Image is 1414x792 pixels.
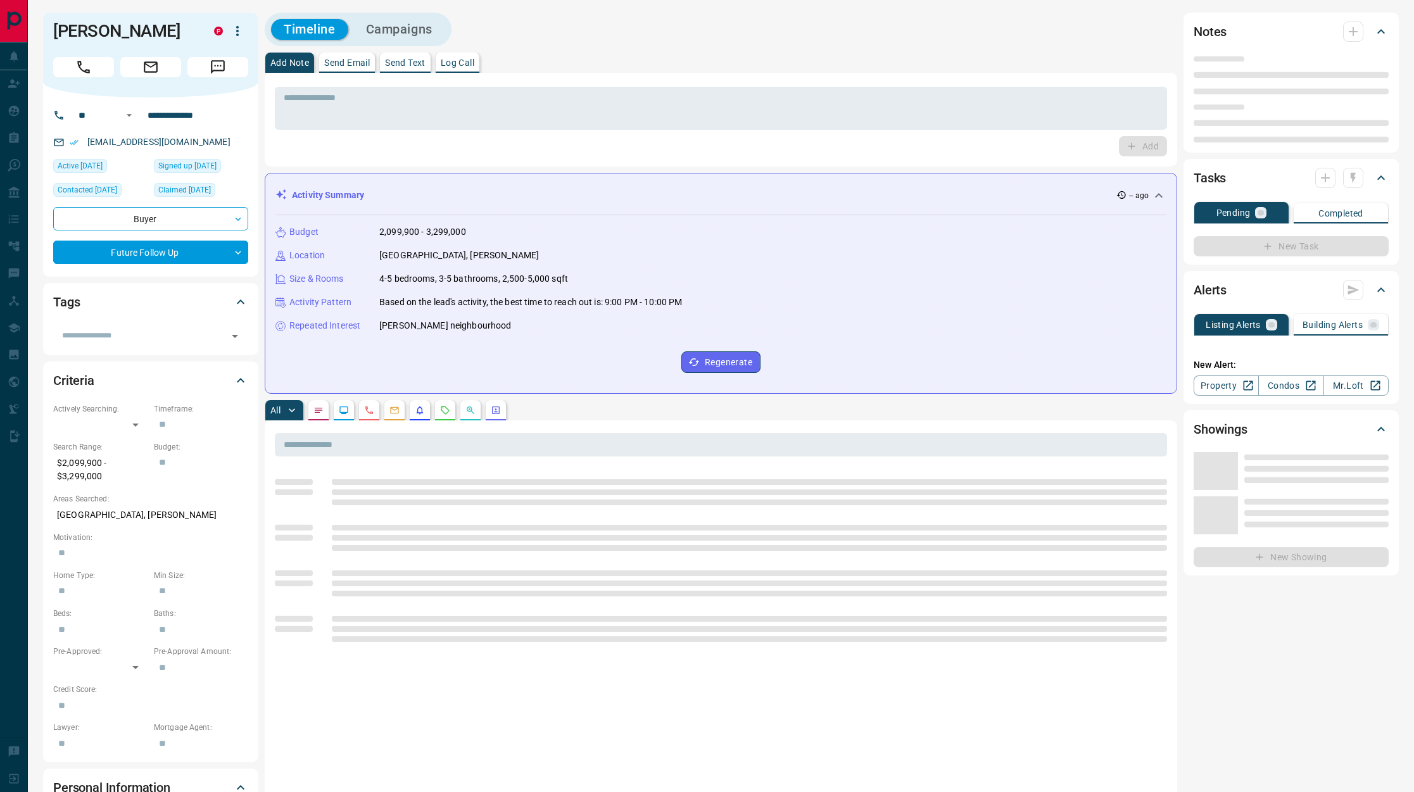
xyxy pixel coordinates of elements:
[1194,16,1389,47] div: Notes
[53,441,148,453] p: Search Range:
[379,319,512,332] p: [PERSON_NAME] neighbourhood
[58,160,103,172] span: Active [DATE]
[154,159,248,177] div: Wed Jun 18 2025
[379,249,539,262] p: [GEOGRAPHIC_DATA], [PERSON_NAME]
[53,287,248,317] div: Tags
[1194,168,1226,188] h2: Tasks
[1129,190,1149,201] p: -- ago
[70,138,79,147] svg: Email Verified
[226,327,244,345] button: Open
[313,405,324,415] svg: Notes
[122,108,137,123] button: Open
[1194,419,1247,439] h2: Showings
[53,608,148,619] p: Beds:
[1194,358,1389,372] p: New Alert:
[154,646,248,657] p: Pre-Approval Amount:
[53,241,248,264] div: Future Follow Up
[1216,208,1251,217] p: Pending
[1258,375,1323,396] a: Condos
[87,137,230,147] a: [EMAIL_ADDRESS][DOMAIN_NAME]
[271,19,348,40] button: Timeline
[53,207,248,230] div: Buyer
[289,249,325,262] p: Location
[441,58,474,67] p: Log Call
[270,406,281,415] p: All
[1194,280,1227,300] h2: Alerts
[158,160,217,172] span: Signed up [DATE]
[53,183,148,201] div: Wed Sep 10 2025
[1323,375,1389,396] a: Mr.Loft
[187,57,248,77] span: Message
[1194,375,1259,396] a: Property
[53,684,248,695] p: Credit Score:
[158,184,211,196] span: Claimed [DATE]
[53,57,114,77] span: Call
[339,405,349,415] svg: Lead Browsing Activity
[270,58,309,67] p: Add Note
[289,225,319,239] p: Budget
[1303,320,1363,329] p: Building Alerts
[53,570,148,581] p: Home Type:
[1194,163,1389,193] div: Tasks
[379,296,682,309] p: Based on the lead's activity, the best time to reach out is: 9:00 PM - 10:00 PM
[154,570,248,581] p: Min Size:
[275,184,1166,207] div: Activity Summary-- ago
[53,370,94,391] h2: Criteria
[53,21,195,41] h1: [PERSON_NAME]
[1194,414,1389,444] div: Showings
[53,453,148,487] p: $2,099,900 - $3,299,000
[324,58,370,67] p: Send Email
[53,532,248,543] p: Motivation:
[53,646,148,657] p: Pre-Approved:
[681,351,761,373] button: Regenerate
[364,405,374,415] svg: Calls
[465,405,476,415] svg: Opportunities
[53,493,248,505] p: Areas Searched:
[289,319,360,332] p: Repeated Interest
[53,403,148,415] p: Actively Searching:
[292,189,364,202] p: Activity Summary
[1206,320,1261,329] p: Listing Alerts
[53,505,248,525] p: [GEOGRAPHIC_DATA], [PERSON_NAME]
[1194,275,1389,305] div: Alerts
[154,441,248,453] p: Budget:
[1318,209,1363,218] p: Completed
[289,272,344,286] p: Size & Rooms
[53,292,80,312] h2: Tags
[154,608,248,619] p: Baths:
[415,405,425,415] svg: Listing Alerts
[353,19,445,40] button: Campaigns
[389,405,400,415] svg: Emails
[154,722,248,733] p: Mortgage Agent:
[58,184,117,196] span: Contacted [DATE]
[214,27,223,35] div: property.ca
[154,183,248,201] div: Wed Sep 10 2025
[289,296,351,309] p: Activity Pattern
[385,58,426,67] p: Send Text
[53,365,248,396] div: Criteria
[154,403,248,415] p: Timeframe:
[53,722,148,733] p: Lawyer:
[440,405,450,415] svg: Requests
[53,159,148,177] div: Wed Jun 18 2025
[1194,22,1227,42] h2: Notes
[379,272,568,286] p: 4-5 bedrooms, 3-5 bathrooms, 2,500-5,000 sqft
[379,225,466,239] p: 2,099,900 - 3,299,000
[491,405,501,415] svg: Agent Actions
[120,57,181,77] span: Email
